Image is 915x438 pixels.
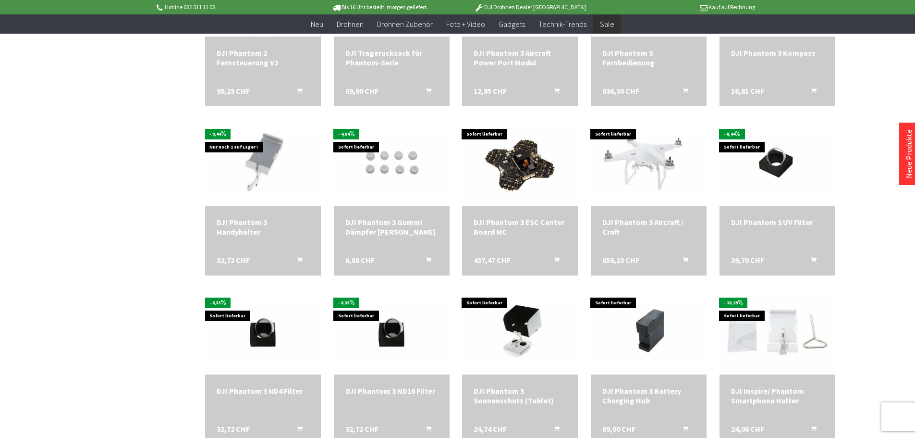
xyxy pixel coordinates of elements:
[345,48,438,67] div: DJI Tragerucksack für Phantom-Serie
[731,48,824,58] a: DJI Phantom 3 Kompass 16,81 CHF In den Warenkorb
[731,48,824,58] div: DJI Phantom 3 Kompass
[591,302,707,361] img: DJI Phantom 3 Battery Charging Hub
[414,255,437,268] button: In den Warenkorb
[474,86,507,96] span: 12,85 CHF
[474,217,566,237] a: DJI Phantom 3 ESC Center Board MC 437,47 CHF In den Warenkorb
[542,255,565,268] button: In den Warenkorb
[720,293,835,370] img: DJI Inspire/ Phantom Smartphone Halter
[602,86,639,96] span: 636,30 CHF
[731,424,764,434] span: 24,00 CHF
[462,302,578,361] img: DJI Phantom 3 Sonnenschutz (Tablet)
[345,86,378,96] span: 69,90 CHF
[731,386,824,405] a: DJI Inspire/ Phantom Smartphone Halter 24,00 CHF In den Warenkorb
[720,133,835,191] img: DJI Phantom 3 UV Filter
[334,302,450,361] img: DJI Phantom 3 ND16 Filter
[731,255,764,265] span: 39,70 CHF
[602,48,695,67] div: DJI Phantom 3 Fernbedienung
[455,1,605,13] p: DJI Drohnen Dealer [GEOGRAPHIC_DATA]
[731,386,824,405] div: DJI Inspire/ Phantom Smartphone Halter
[205,302,321,361] img: DJI Phantom 3 ND4 Filter
[217,255,250,265] span: 32,72 CHF
[474,386,566,405] a: DJI Phantom 3 Sonnenschutz (Tablet) 24,74 CHF In den Warenkorb
[345,255,375,265] span: 6,88 CHF
[474,217,566,237] div: DJI Phantom 3 ESC Center Board MC
[602,48,695,67] a: DJI Phantom 3 Fernbedienung 636,30 CHF In den Warenkorb
[593,14,621,34] a: Sale
[439,14,492,34] a: Foto + Video
[217,386,309,396] a: DJI Phantom 3 ND4 Filter 32,72 CHF In den Warenkorb
[377,19,433,29] span: Drohnen Zubehör
[671,424,694,437] button: In den Warenkorb
[474,48,566,67] div: DJI Phantom 3 Aircraft Power Port Modul
[542,424,565,437] button: In den Warenkorb
[285,255,308,268] button: In den Warenkorb
[731,217,824,227] div: DJI Phantom 3 UV Filter
[904,129,914,178] a: Neue Produkte
[671,255,694,268] button: In den Warenkorb
[492,14,532,34] a: Gadgets
[285,86,308,99] button: In den Warenkorb
[217,217,309,237] div: DJI Phantom 3 Handyhalter
[345,424,378,434] span: 32,72 CHF
[462,124,578,201] img: DJI Phantom 3 ESC Center Board MC
[731,217,824,227] a: DJI Phantom 3 UV Filter 39,70 CHF In den Warenkorb
[602,386,695,405] a: DJI Phantom 3 Battery Charging Hub 89,00 CHF In den Warenkorb
[370,14,439,34] a: Drohnen Zubehör
[499,19,525,29] span: Gadgets
[474,48,566,67] a: DJI Phantom 3 Aircraft Power Port Modul 12,85 CHF In den Warenkorb
[334,133,450,191] img: DJI Phantom 3 Gummi Dämpfer Ball
[330,14,370,34] a: Drohnen
[414,86,437,99] button: In den Warenkorb
[591,133,707,191] img: DJI Phantom 3 Aircraft / Craft
[731,86,764,96] span: 16,81 CHF
[345,217,438,237] a: DJI Phantom 3 Gummi Dämpfer [PERSON_NAME] 6,88 CHF In den Warenkorb
[337,19,364,29] span: Drohnen
[799,86,822,99] button: In den Warenkorb
[155,1,305,13] p: Hotline 032 511 11 03
[799,424,822,437] button: In den Warenkorb
[602,255,639,265] span: 656,23 CHF
[600,19,614,29] span: Sale
[474,424,507,434] span: 24,74 CHF
[602,424,635,434] span: 89,00 CHF
[474,386,566,405] div: DJI Phantom 3 Sonnenschutz (Tablet)
[414,424,437,437] button: In den Warenkorb
[602,217,695,237] a: DJI Phantom 3 Aircraft / Craft 656,23 CHF In den Warenkorb
[538,19,586,29] span: Technik-Trends
[345,386,438,396] a: DJI Phantom 3 ND16 Filter 32,72 CHF In den Warenkorb
[474,255,511,265] span: 437,47 CHF
[217,86,250,96] span: 90,23 CHF
[311,19,323,29] span: Neu
[217,386,309,396] div: DJI Phantom 3 ND4 Filter
[799,255,822,268] button: In den Warenkorb
[217,48,309,67] div: DJI Phantom 2 Fernsteuerung V2
[446,19,485,29] span: Foto + Video
[304,14,330,34] a: Neu
[217,48,309,67] a: DJI Phantom 2 Fernsteuerung V2 90,23 CHF In den Warenkorb
[345,217,438,237] div: DJI Phantom 3 Gummi Dämpfer [PERSON_NAME]
[602,217,695,237] div: DJI Phantom 3 Aircraft / Craft
[532,14,593,34] a: Technik-Trends
[305,1,455,13] p: Bis 16 Uhr bestellt, morgen geliefert.
[205,133,321,191] img: DJI Phantom 3 Handyhalter
[605,1,755,13] p: Kauf auf Rechnung
[217,217,309,237] a: DJI Phantom 3 Handyhalter 32,72 CHF In den Warenkorb
[602,386,695,405] div: DJI Phantom 3 Battery Charging Hub
[345,48,438,67] a: DJI Tragerucksack für Phantom-Serie 69,90 CHF In den Warenkorb
[217,424,250,434] span: 32,72 CHF
[671,86,694,99] button: In den Warenkorb
[345,386,438,396] div: DJI Phantom 3 ND16 Filter
[542,86,565,99] button: In den Warenkorb
[285,424,308,437] button: In den Warenkorb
